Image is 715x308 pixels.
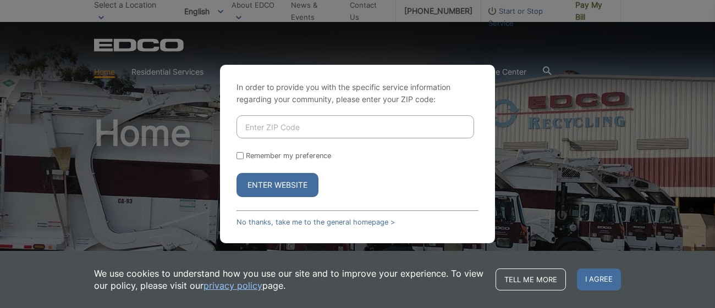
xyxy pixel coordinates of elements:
p: We use cookies to understand how you use our site and to improve your experience. To view our pol... [94,267,485,292]
input: Enter ZIP Code [237,115,474,138]
a: No thanks, take me to the general homepage > [237,218,395,226]
p: In order to provide you with the specific service information regarding your community, please en... [237,81,479,105]
a: Tell me more [496,268,566,290]
button: Enter Website [237,173,318,197]
span: I agree [577,268,621,290]
a: privacy policy [204,279,262,292]
label: Remember my preference [246,152,331,160]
